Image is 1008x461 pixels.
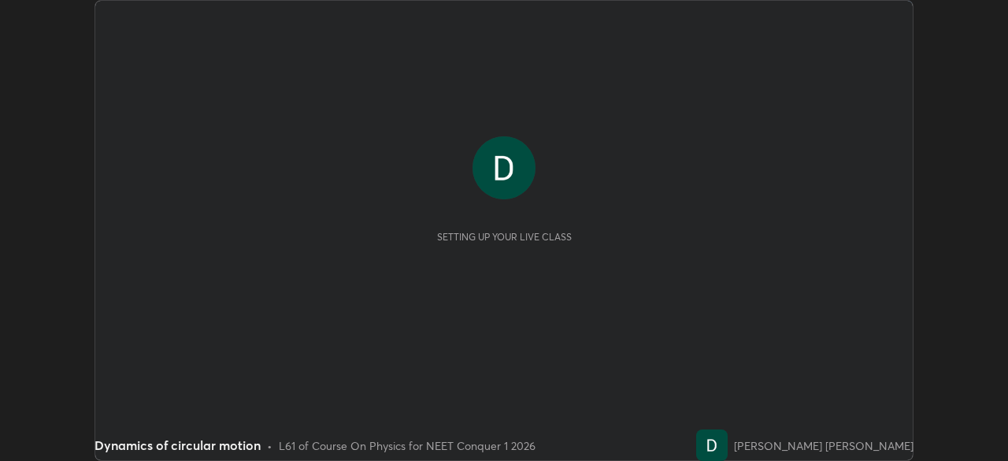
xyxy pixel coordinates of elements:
[94,436,261,455] div: Dynamics of circular motion
[267,437,272,454] div: •
[472,136,535,199] img: f073bd56f9384c8bb425639622a869c1.jpg
[696,429,728,461] img: f073bd56f9384c8bb425639622a869c1.jpg
[279,437,535,454] div: L61 of Course On Physics for NEET Conquer 1 2026
[734,437,913,454] div: [PERSON_NAME] [PERSON_NAME]
[437,231,572,243] div: Setting up your live class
